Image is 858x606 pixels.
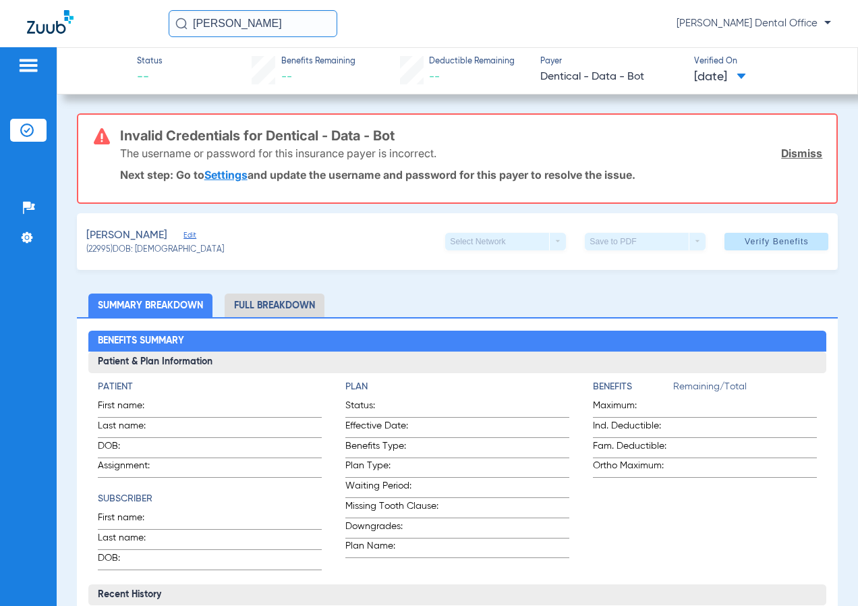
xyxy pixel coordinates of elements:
span: (22995) DOB: [DEMOGRAPHIC_DATA] [86,244,224,256]
li: Summary Breakdown [88,294,212,317]
span: Remaining/Total [673,380,817,399]
span: Ind. Deductible: [593,419,673,437]
img: hamburger-icon [18,57,39,74]
p: The username or password for this insurance payer is incorrect. [120,146,436,160]
span: -- [429,72,440,82]
span: Benefits Remaining [281,56,355,68]
span: [DATE] [694,69,746,86]
span: Waiting Period: [345,479,445,497]
span: Payer [540,56,683,68]
span: Assignment: [98,459,164,477]
span: Last name: [98,419,164,437]
h3: Invalid Credentials for Dentical - Data - Bot [120,129,823,142]
span: Fam. Deductible: [593,439,673,458]
span: Status: [345,399,445,417]
span: First name: [98,399,164,417]
a: Dismiss [781,146,822,160]
img: Zuub Logo [27,10,74,34]
h2: Benefits Summary [88,331,826,352]
span: Downgrades: [345,520,445,538]
span: Effective Date: [345,419,445,437]
img: Search Icon [175,18,188,30]
span: Status [137,56,163,68]
img: error-icon [94,128,110,144]
span: -- [137,69,163,86]
span: Dentical - Data - Bot [540,69,683,86]
h4: Patient [98,380,322,394]
app-breakdown-title: Benefits [593,380,673,399]
span: Ortho Maximum: [593,459,673,477]
span: DOB: [98,439,164,458]
span: [PERSON_NAME] [86,227,167,244]
span: Verified On [694,56,836,68]
span: Last name: [98,531,164,549]
span: Deductible Remaining [429,56,515,68]
iframe: Chat Widget [791,541,858,606]
h4: Subscriber [98,492,322,506]
span: Verify Benefits [745,236,809,247]
h3: Patient & Plan Information [88,352,826,373]
a: Settings [204,168,248,182]
span: Plan Name: [345,539,445,557]
input: Search for patients [169,10,337,37]
span: Missing Tooth Clause: [345,499,445,518]
li: Full Breakdown [225,294,324,317]
span: Plan Type: [345,459,445,477]
span: Edit [183,231,196,244]
h4: Benefits [593,380,673,394]
span: DOB: [98,551,164,570]
button: Verify Benefits [724,233,828,250]
p: Next step: Go to and update the username and password for this payer to resolve the issue. [120,168,823,182]
span: -- [281,72,292,82]
span: First name: [98,511,164,529]
span: [PERSON_NAME] Dental Office [677,17,831,30]
span: Maximum: [593,399,673,417]
span: Benefits Type: [345,439,445,458]
h3: Recent History [88,584,826,606]
h4: Plan [345,380,569,394]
